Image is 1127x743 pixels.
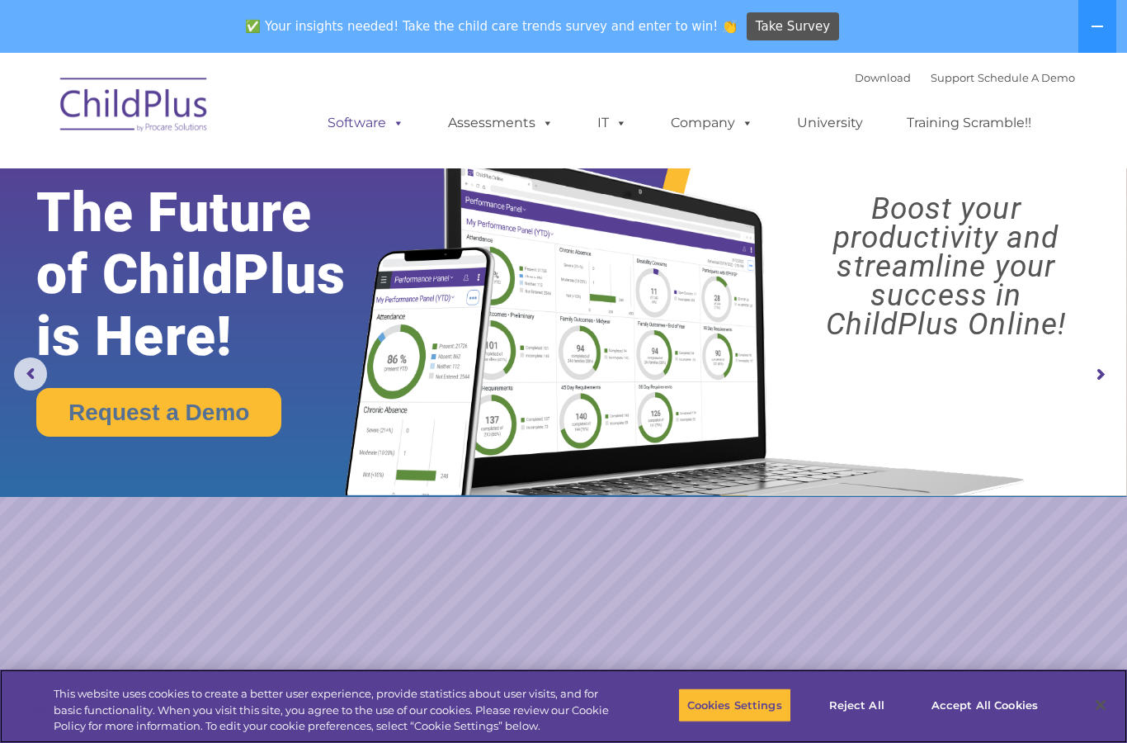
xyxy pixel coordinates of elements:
span: ✅ Your insights needed! Take the child care trends survey and enter to win! 👏 [239,11,744,43]
a: Schedule A Demo [978,71,1075,84]
a: Take Survey [747,12,840,41]
button: Close [1082,687,1119,723]
a: University [780,106,879,140]
a: Training Scramble!! [890,106,1048,140]
div: This website uses cookies to create a better user experience, provide statistics about user visit... [54,686,620,735]
button: Accept All Cookies [922,688,1047,722]
a: Support [931,71,974,84]
a: Company [654,106,770,140]
a: Request a Demo [36,388,281,437]
span: Phone number [229,177,299,189]
button: Reject All [805,688,908,722]
span: Last name [229,109,280,121]
rs-layer: The Future of ChildPlus is Here! [36,182,396,367]
img: ChildPlus by Procare Solutions [52,66,217,149]
rs-layer: Boost your productivity and streamline your success in ChildPlus Online! [779,194,1113,338]
a: Assessments [431,106,570,140]
a: Download [855,71,911,84]
font: | [855,71,1075,84]
button: Cookies Settings [678,688,791,722]
span: Take Survey [756,12,830,41]
a: IT [581,106,644,140]
a: Software [311,106,421,140]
